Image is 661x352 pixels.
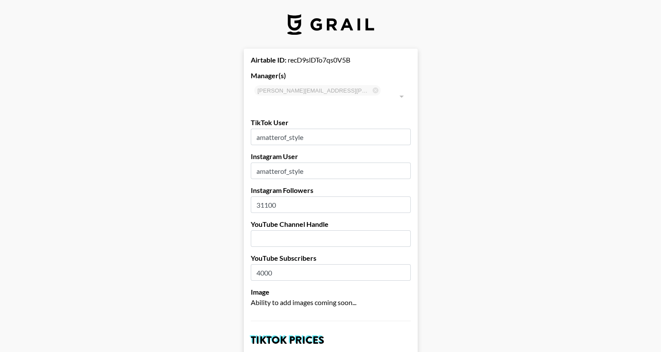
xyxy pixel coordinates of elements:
[251,118,411,127] label: TikTok User
[251,71,411,80] label: Manager(s)
[251,288,411,296] label: Image
[287,14,374,35] img: Grail Talent Logo
[251,56,286,64] strong: Airtable ID:
[251,220,411,229] label: YouTube Channel Handle
[251,186,411,195] label: Instagram Followers
[251,152,411,161] label: Instagram User
[251,298,356,306] span: Ability to add images coming soon...
[251,56,411,64] div: recD9slDTo7qs0V5B
[251,335,411,345] h2: TikTok Prices
[251,254,411,262] label: YouTube Subscribers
